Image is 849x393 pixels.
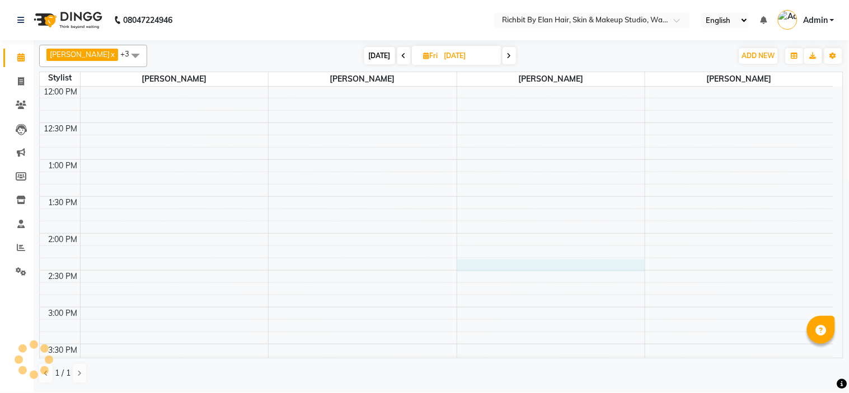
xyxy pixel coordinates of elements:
div: 1:00 PM [46,160,80,172]
img: Admin [778,10,798,30]
input: 2025-09-05 [441,48,497,64]
span: [PERSON_NAME] [50,50,110,59]
div: 12:00 PM [42,86,80,98]
span: [DATE] [364,47,395,64]
div: 2:00 PM [46,234,80,245]
a: x [110,50,115,59]
div: 12:30 PM [42,123,80,135]
span: [PERSON_NAME] [81,72,269,86]
b: 08047224946 [123,4,172,36]
div: 3:30 PM [46,344,80,356]
span: [PERSON_NAME] [645,72,833,86]
span: [PERSON_NAME] [457,72,645,86]
button: ADD NEW [739,48,778,64]
span: 1 / 1 [55,367,71,379]
img: logo [29,4,105,36]
span: ADD NEW [742,51,775,60]
span: +3 [120,49,138,58]
div: 1:30 PM [46,197,80,209]
span: Admin [803,15,828,26]
span: [PERSON_NAME] [269,72,457,86]
div: 3:00 PM [46,307,80,319]
div: Stylist [40,72,80,84]
span: Fri [421,51,441,60]
div: 2:30 PM [46,271,80,282]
